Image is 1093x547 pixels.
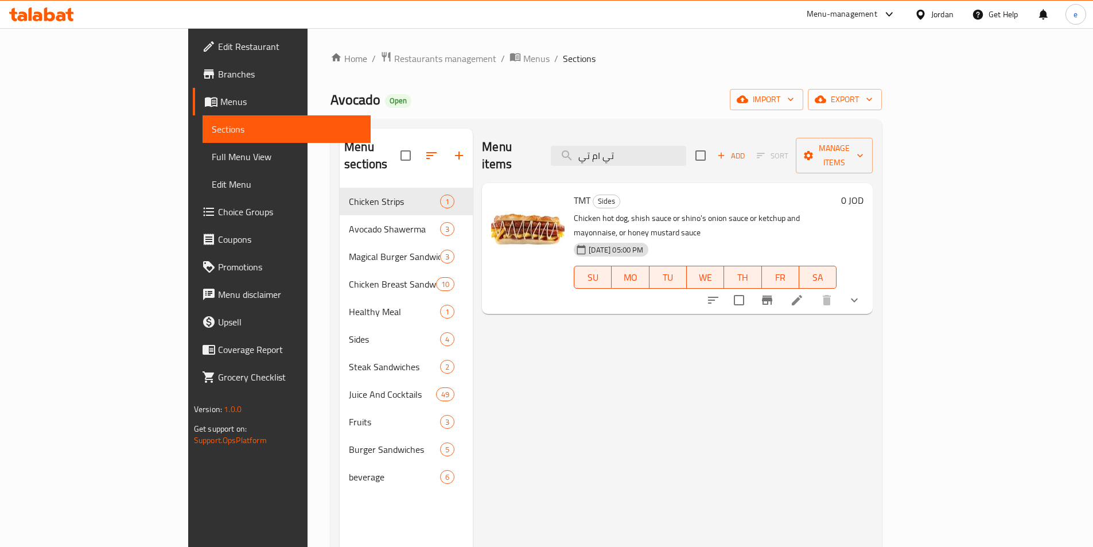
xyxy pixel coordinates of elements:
[349,470,440,484] span: beverage
[689,143,713,168] span: Select section
[193,226,371,253] a: Coupons
[349,195,440,208] span: Chicken Strips
[762,266,799,289] button: FR
[340,243,473,270] div: Magical Burger Sandwiches3
[203,143,371,170] a: Full Menu View
[218,205,361,219] span: Choice Groups
[194,433,267,448] a: Support.OpsPlatform
[440,222,454,236] div: items
[212,122,361,136] span: Sections
[437,389,454,400] span: 49
[612,266,649,289] button: MO
[441,251,454,262] span: 3
[767,269,795,286] span: FR
[203,115,371,143] a: Sections
[218,260,361,274] span: Promotions
[194,402,222,417] span: Version:
[212,150,361,164] span: Full Menu View
[808,89,882,110] button: export
[440,250,454,263] div: items
[394,143,418,168] span: Select all sections
[739,92,794,107] span: import
[193,363,371,391] a: Grocery Checklist
[593,195,620,208] span: Sides
[691,269,719,286] span: WE
[436,277,454,291] div: items
[340,270,473,298] div: Chicken Breast Sandwiches10
[813,286,841,314] button: delete
[554,52,558,65] li: /
[418,142,445,169] span: Sort sections
[340,436,473,463] div: Burger Sandwiches5
[218,232,361,246] span: Coupons
[730,89,803,110] button: import
[441,417,454,428] span: 3
[385,96,411,106] span: Open
[349,277,436,291] span: Chicken Breast Sandwiches
[349,360,440,374] span: Steak Sandwiches
[574,266,612,289] button: SU
[649,266,687,289] button: TU
[349,443,440,456] span: Burger Sandwiches
[1073,8,1078,21] span: e
[218,40,361,53] span: Edit Restaurant
[441,196,454,207] span: 1
[224,402,242,417] span: 1.0.0
[340,353,473,381] div: Steak Sandwiches2
[713,147,749,165] button: Add
[616,269,644,286] span: MO
[193,336,371,363] a: Coverage Report
[715,149,746,162] span: Add
[193,33,371,60] a: Edit Restaurant
[441,444,454,455] span: 5
[724,266,761,289] button: TH
[687,266,724,289] button: WE
[440,305,454,319] div: items
[349,387,436,401] span: Juice And Cocktails
[349,332,440,346] span: Sides
[509,51,550,66] a: Menus
[349,415,440,429] span: Fruits
[482,138,537,173] h2: Menu items
[193,198,371,226] a: Choice Groups
[579,269,607,286] span: SU
[445,142,473,169] button: Add section
[330,51,882,66] nav: breadcrumb
[753,286,781,314] button: Branch-specific-item
[441,334,454,345] span: 4
[349,250,440,263] span: Magical Burger Sandwiches
[194,421,247,436] span: Get support on:
[501,52,505,65] li: /
[441,362,454,373] span: 2
[349,222,440,236] span: Avocado Shawerma
[440,470,454,484] div: items
[584,245,648,255] span: [DATE] 05:00 PM
[218,343,361,356] span: Coverage Report
[441,307,454,317] span: 1
[805,141,863,170] span: Manage items
[563,52,596,65] span: Sections
[340,463,473,491] div: beverage6
[212,177,361,191] span: Edit Menu
[340,188,473,215] div: Chicken Strips1
[727,288,751,312] span: Select to update
[349,305,440,319] div: Healthy Meal
[491,192,565,266] img: TMT
[193,88,371,115] a: Menus
[218,370,361,384] span: Grocery Checklist
[841,286,868,314] button: show more
[574,192,590,209] span: TMT
[440,195,454,208] div: items
[931,8,954,21] div: Jordan
[193,308,371,336] a: Upsell
[440,443,454,456] div: items
[523,52,550,65] span: Menus
[340,325,473,353] div: Sides4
